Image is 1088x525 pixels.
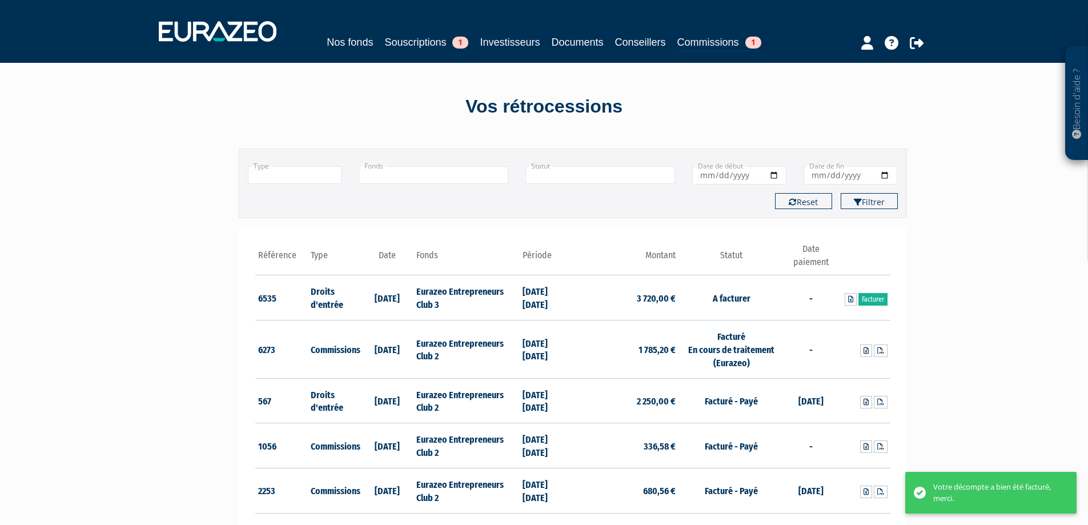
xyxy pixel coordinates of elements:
[679,468,784,513] td: Facturé - Payé
[255,468,308,513] td: 2253
[520,423,573,468] td: [DATE] [DATE]
[361,423,414,468] td: [DATE]
[308,378,361,423] td: Droits d'entrée
[159,21,276,42] img: 1732889491-logotype_eurazeo_blanc_rvb.png
[255,243,308,275] th: Référence
[552,34,604,50] a: Documents
[413,320,519,379] td: Eurazeo Entrepreneurs Club 2
[573,243,679,275] th: Montant
[413,378,519,423] td: Eurazeo Entrepreneurs Club 2
[480,34,540,50] a: Investisseurs
[255,275,308,320] td: 6535
[520,320,573,379] td: [DATE] [DATE]
[308,423,361,468] td: Commissions
[784,243,837,275] th: Date paiement
[677,34,761,52] a: Commissions1
[255,320,308,379] td: 6273
[413,468,519,513] td: Eurazeo Entrepreneurs Club 2
[308,243,361,275] th: Type
[308,320,361,379] td: Commissions
[679,423,784,468] td: Facturé - Payé
[679,243,784,275] th: Statut
[361,378,414,423] td: [DATE]
[308,468,361,513] td: Commissions
[573,320,679,379] td: 1 785,20 €
[858,293,888,306] a: Facturer
[413,275,519,320] td: Eurazeo Entrepreneurs Club 3
[573,423,679,468] td: 336,58 €
[775,193,832,209] button: Reset
[255,378,308,423] td: 567
[361,243,414,275] th: Date
[841,193,898,209] button: Filtrer
[361,275,414,320] td: [DATE]
[520,243,573,275] th: Période
[745,37,761,49] span: 1
[615,34,666,50] a: Conseillers
[327,34,373,50] a: Nos fonds
[573,275,679,320] td: 3 720,00 €
[520,468,573,513] td: [DATE] [DATE]
[573,468,679,513] td: 680,56 €
[361,320,414,379] td: [DATE]
[520,378,573,423] td: [DATE] [DATE]
[384,34,468,50] a: Souscriptions1
[361,468,414,513] td: [DATE]
[255,423,308,468] td: 1056
[679,320,784,379] td: Facturé En cours de traitement (Eurazeo)
[679,275,784,320] td: A facturer
[784,423,837,468] td: -
[784,320,837,379] td: -
[308,275,361,320] td: Droits d'entrée
[784,468,837,513] td: [DATE]
[679,378,784,423] td: Facturé - Payé
[784,378,837,423] td: [DATE]
[573,378,679,423] td: 2 250,00 €
[933,482,1059,504] div: Votre décompte a bien été facturé, merci.
[1070,52,1083,155] p: Besoin d'aide ?
[219,94,870,120] div: Vos rétrocessions
[413,243,519,275] th: Fonds
[784,275,837,320] td: -
[452,37,468,49] span: 1
[413,423,519,468] td: Eurazeo Entrepreneurs Club 2
[520,275,573,320] td: [DATE] [DATE]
